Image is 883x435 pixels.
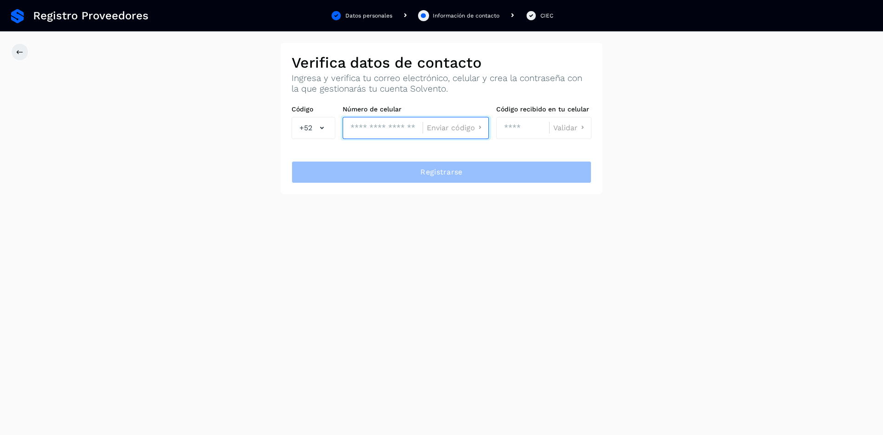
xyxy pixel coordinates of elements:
label: Número de celular [343,105,489,113]
div: Datos personales [345,12,392,20]
p: Ingresa y verifica tu correo electrónico, celular y crea la contraseña con la que gestionarás tu ... [292,73,591,94]
div: CIEC [540,12,553,20]
label: Código [292,105,335,113]
span: Enviar código [427,124,475,132]
span: Validar [553,124,578,132]
div: Información de contacto [433,12,499,20]
span: Registrarse [420,167,462,177]
h2: Verifica datos de contacto [292,54,591,71]
button: Enviar código [427,123,485,133]
span: +52 [299,122,312,133]
button: Validar [553,123,587,133]
span: Registro Proveedores [33,9,149,23]
label: Código recibido en tu celular [496,105,591,113]
button: Registrarse [292,161,591,183]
